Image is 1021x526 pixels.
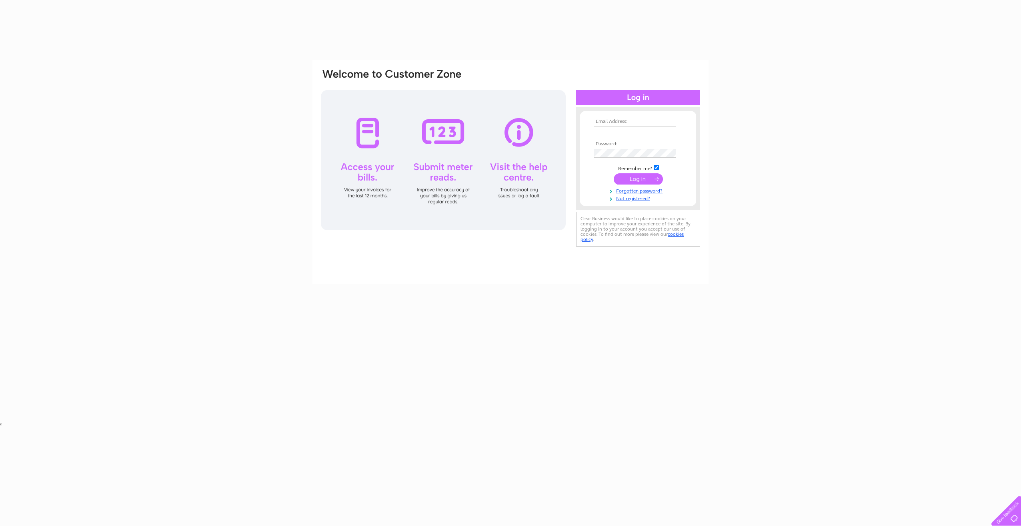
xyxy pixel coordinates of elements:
[592,141,685,147] th: Password:
[592,119,685,124] th: Email Address:
[614,173,663,185] input: Submit
[594,194,685,202] a: Not registered?
[581,231,684,242] a: cookies policy
[576,212,700,247] div: Clear Business would like to place cookies on your computer to improve your experience of the sit...
[592,164,685,172] td: Remember me?
[594,187,685,194] a: Forgotten password?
